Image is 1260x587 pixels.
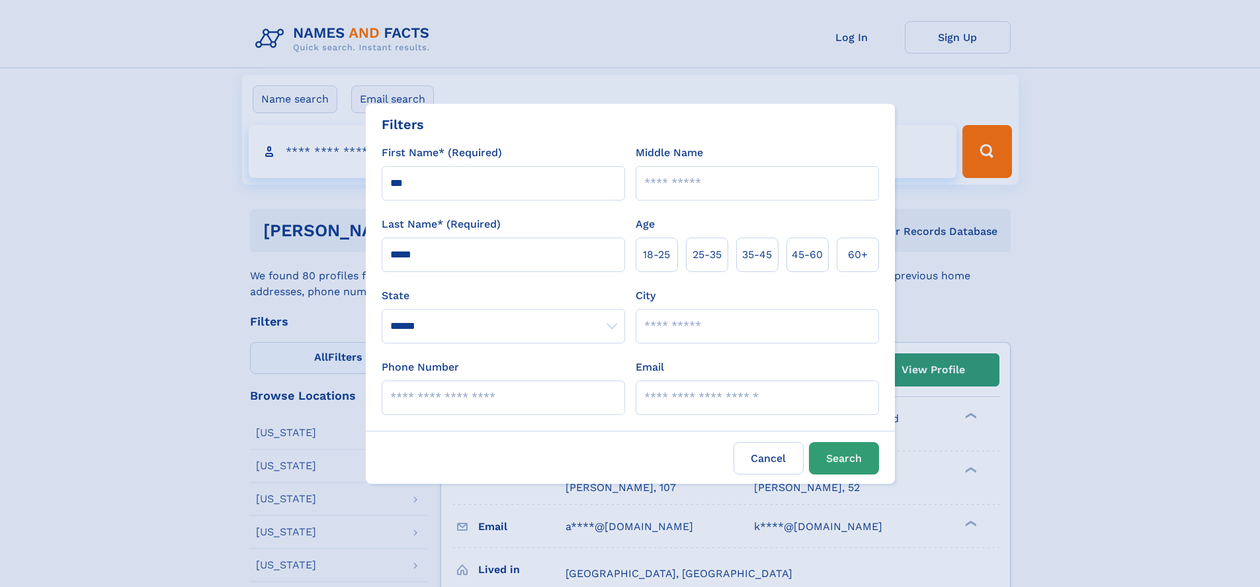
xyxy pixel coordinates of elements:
label: Last Name* (Required) [382,216,501,232]
label: City [636,288,655,304]
label: Middle Name [636,145,703,161]
label: Age [636,216,655,232]
label: First Name* (Required) [382,145,502,161]
label: Email [636,359,664,375]
button: Search [809,442,879,474]
label: State [382,288,625,304]
span: 45‑60 [792,247,823,263]
label: Cancel [734,442,804,474]
label: Phone Number [382,359,459,375]
span: 18‑25 [643,247,670,263]
div: Filters [382,114,424,134]
span: 25‑35 [693,247,722,263]
span: 60+ [848,247,868,263]
span: 35‑45 [742,247,772,263]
